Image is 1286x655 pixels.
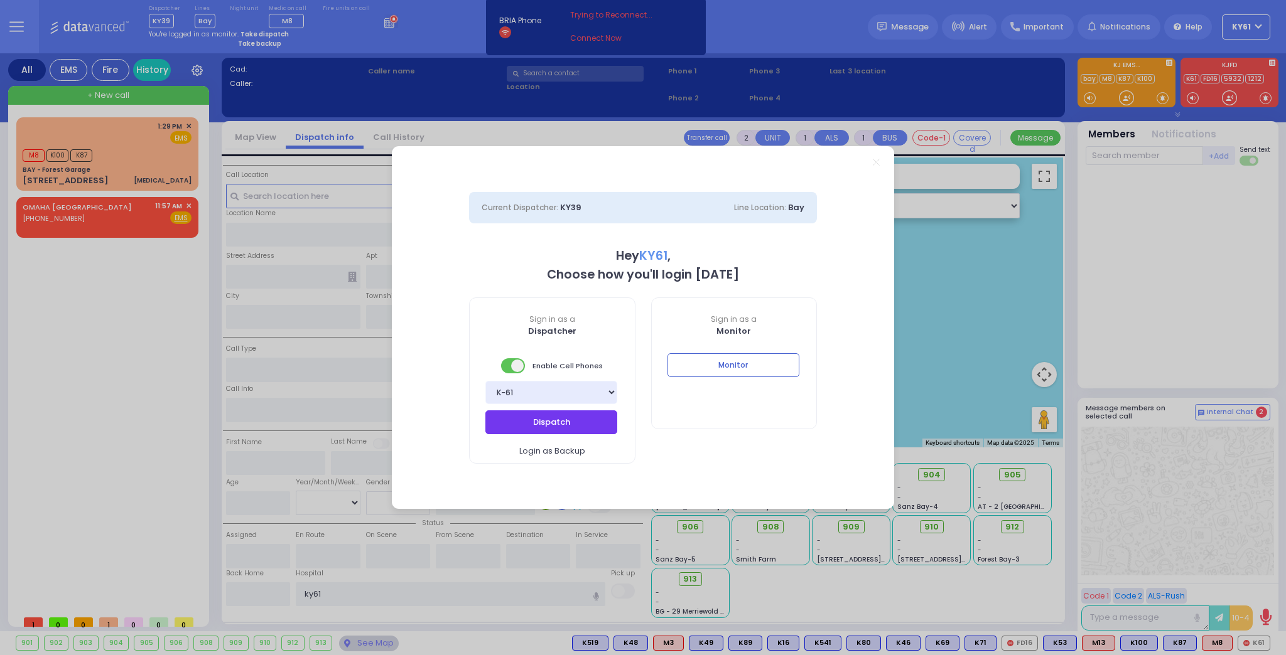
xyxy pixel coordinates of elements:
span: Line Location: [734,202,786,213]
span: Bay [788,201,804,213]
span: Enable Cell Phones [501,357,603,375]
span: Sign in as a [470,314,635,325]
a: Close [873,159,880,166]
span: Sign in as a [652,314,817,325]
b: Monitor [716,325,751,337]
span: Current Dispatcher: [482,202,558,213]
span: Login as Backup [519,445,585,457]
span: KY39 [560,201,581,213]
b: Choose how you'll login [DATE] [547,266,739,283]
span: KY61 [639,247,667,264]
button: Dispatch [485,410,617,434]
b: Dispatcher [528,325,576,337]
button: Monitor [667,353,799,377]
b: Hey , [616,247,671,264]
